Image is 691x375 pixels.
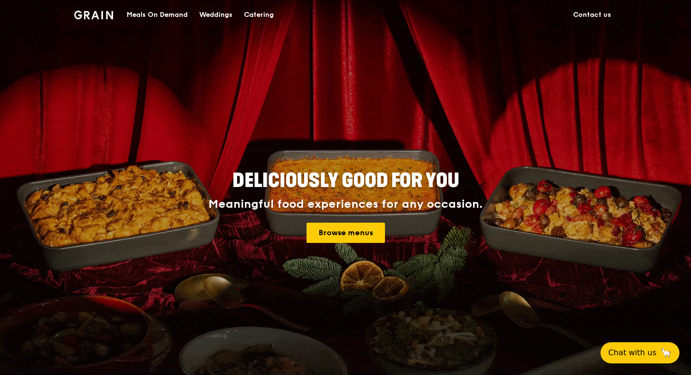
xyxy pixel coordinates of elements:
[172,198,519,211] div: Meaningful food experiences for any occasion.
[127,0,188,29] div: Meals On Demand
[199,0,232,29] div: Weddings
[660,347,672,359] span: 🦙
[232,169,459,192] span: Deliciously good for you
[307,223,385,243] a: Browse menus
[608,347,656,359] span: Chat with us
[193,0,238,29] a: Weddings
[567,0,617,29] a: Contact us
[244,0,274,29] div: Catering
[238,0,280,29] a: Catering
[601,342,679,363] button: Chat with us🦙
[74,11,113,19] img: Grain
